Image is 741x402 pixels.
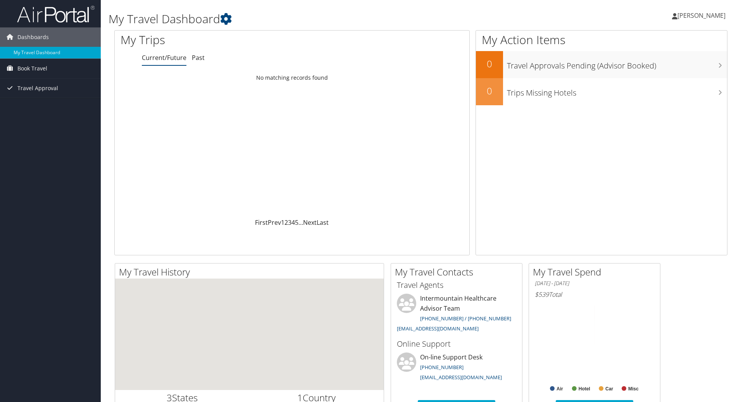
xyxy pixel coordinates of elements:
a: Last [317,218,329,227]
h6: Total [535,290,654,299]
a: 0Trips Missing Hotels [476,78,727,105]
span: $539 [535,290,549,299]
h2: My Travel History [119,265,384,279]
img: airportal-logo.png [17,5,95,23]
a: Current/Future [142,53,186,62]
span: [PERSON_NAME] [677,11,725,20]
a: 4 [291,218,295,227]
h3: Travel Approvals Pending (Advisor Booked) [507,56,727,71]
span: … [298,218,303,227]
a: 0Travel Approvals Pending (Advisor Booked) [476,51,727,78]
a: First [255,218,268,227]
a: [EMAIL_ADDRESS][DOMAIN_NAME] [397,325,479,332]
li: Intermountain Healthcare Advisor Team [393,294,520,335]
h1: My Travel Dashboard [109,11,525,27]
text: Hotel [579,386,590,392]
text: Car [605,386,613,392]
li: On-line Support Desk [393,352,520,384]
span: Dashboards [17,27,49,47]
h3: Trips Missing Hotels [507,84,727,98]
a: 3 [288,218,291,227]
h1: My Trips [121,32,316,48]
h2: 0 [476,57,503,70]
a: [PERSON_NAME] [672,4,733,27]
h3: Travel Agents [397,280,516,291]
a: Prev [268,218,281,227]
text: Air [557,386,563,392]
h2: My Travel Contacts [395,265,522,279]
a: Next [303,218,317,227]
h1: My Action Items [476,32,727,48]
td: No matching records found [115,71,469,85]
a: [PHONE_NUMBER] / [PHONE_NUMBER] [420,315,511,322]
span: Book Travel [17,59,47,78]
text: Misc [628,386,639,392]
a: [EMAIL_ADDRESS][DOMAIN_NAME] [420,374,502,381]
a: Past [192,53,205,62]
a: 5 [295,218,298,227]
a: 1 [281,218,284,227]
a: 2 [284,218,288,227]
h6: [DATE] - [DATE] [535,280,654,287]
span: Travel Approval [17,79,58,98]
h2: My Travel Spend [533,265,660,279]
h3: Online Support [397,339,516,349]
h2: 0 [476,84,503,98]
a: [PHONE_NUMBER] [420,364,464,371]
